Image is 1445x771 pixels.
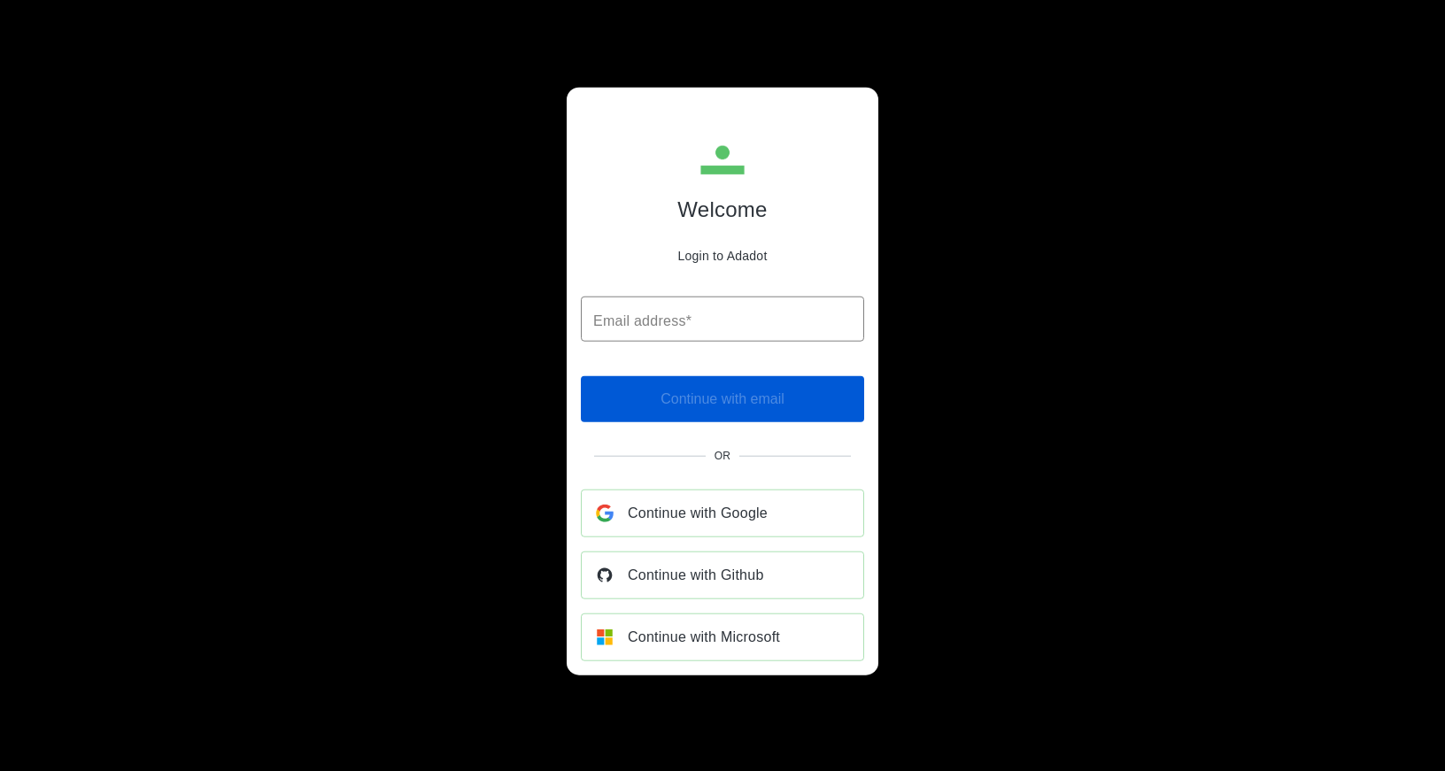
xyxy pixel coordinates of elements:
p: Login to Adadot [677,248,767,262]
a: Continue with Google [581,490,864,537]
img: Adadot [699,136,746,182]
a: Continue with Microsoft [581,613,864,661]
span: Continue with Google [628,501,768,526]
h1: Welcome [677,197,767,221]
div: Adadot [616,136,829,274]
span: Or [715,450,731,462]
span: Enter an email to continue [581,376,864,422]
span: Continue with Microsoft [628,625,780,650]
span: Continue with Github [628,563,764,588]
a: Continue with Github [581,551,864,599]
